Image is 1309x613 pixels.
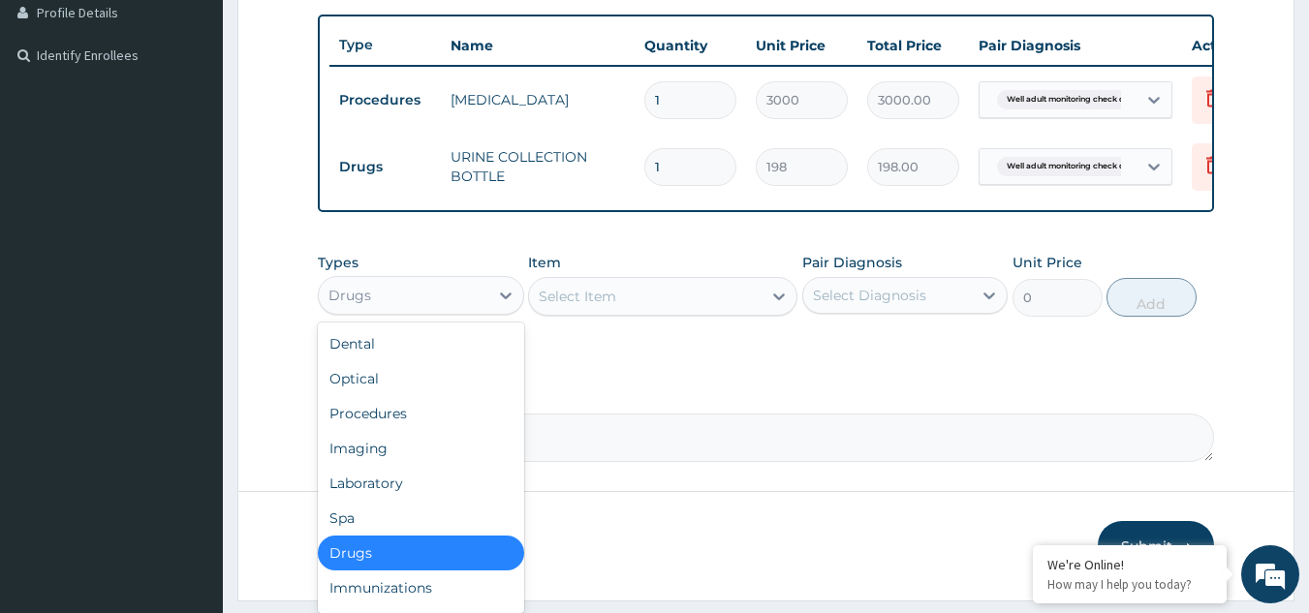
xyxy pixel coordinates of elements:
div: Laboratory [318,466,524,501]
img: d_794563401_company_1708531726252_794563401 [36,97,78,145]
div: Chat with us now [101,108,326,134]
label: Pair Diagnosis [802,253,902,272]
th: Quantity [635,26,746,65]
span: We're online! [112,183,267,379]
div: Drugs [328,286,371,305]
td: URINE COLLECTION BOTTLE [441,138,635,196]
div: Procedures [318,396,524,431]
div: Imaging [318,431,524,466]
div: Dental [318,326,524,361]
div: Minimize live chat window [318,10,364,56]
span: Well adult monitoring check do... [997,90,1145,109]
th: Name [441,26,635,65]
div: Select Item [539,287,616,306]
th: Unit Price [746,26,857,65]
td: Procedures [329,82,441,118]
p: How may I help you today? [1047,576,1212,593]
td: Drugs [329,149,441,185]
button: Submit [1098,521,1214,571]
div: Spa [318,501,524,536]
div: Select Diagnosis [813,286,926,305]
div: Optical [318,361,524,396]
textarea: Type your message and hit 'Enter' [10,408,369,475]
label: Types [318,255,358,271]
div: We're Online! [1047,556,1212,573]
div: Immunizations [318,570,524,605]
button: Add [1106,278,1197,317]
label: Comment [318,386,1215,403]
span: Well adult monitoring check do... [997,157,1145,176]
label: Item [528,253,561,272]
th: Actions [1182,26,1279,65]
div: Drugs [318,536,524,570]
label: Unit Price [1013,253,1082,272]
th: Pair Diagnosis [969,26,1182,65]
th: Total Price [857,26,969,65]
th: Type [329,27,441,63]
td: [MEDICAL_DATA] [441,80,635,119]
